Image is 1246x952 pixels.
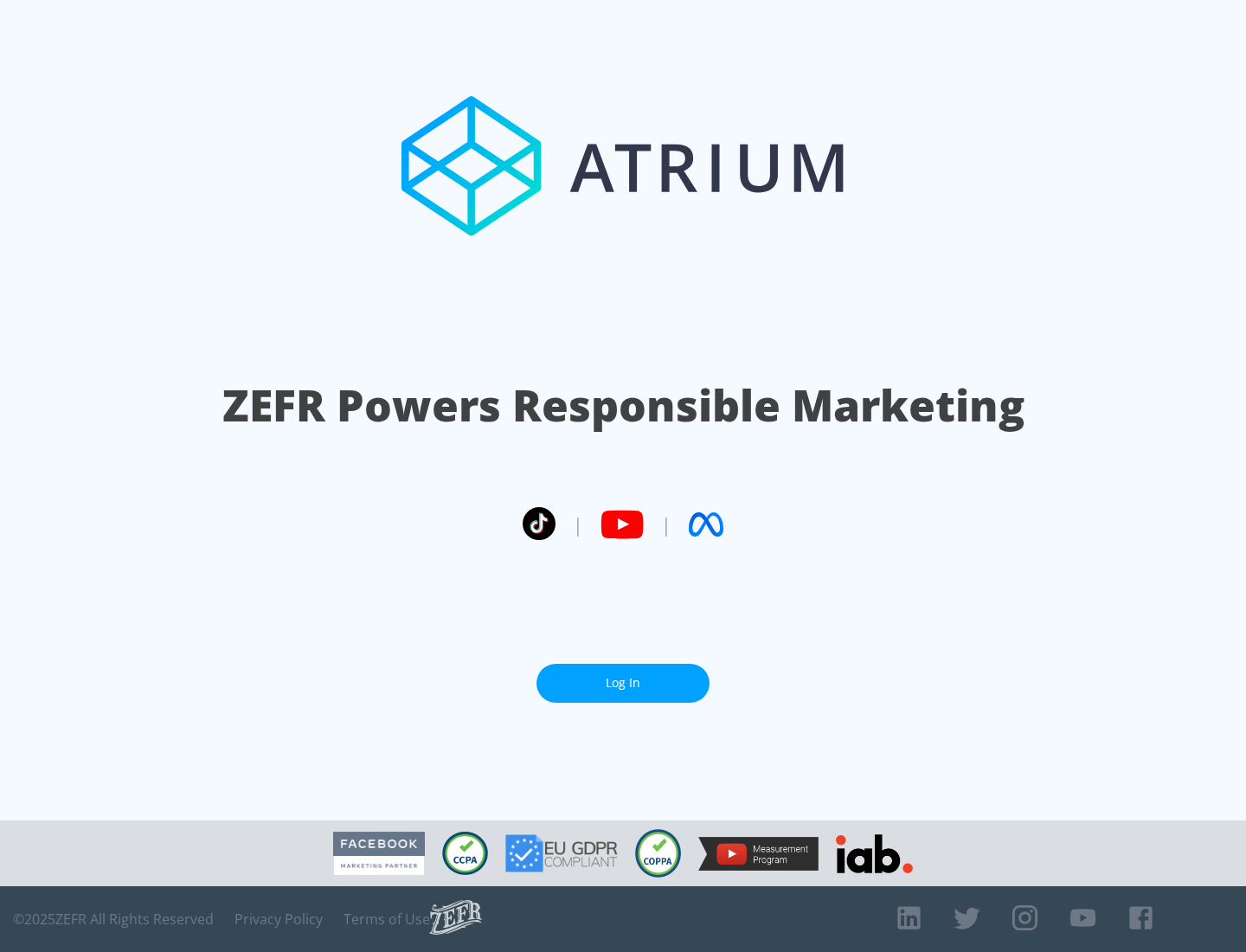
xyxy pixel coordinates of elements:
img: Facebook Marketing Partner [333,832,425,876]
span: © 2025 ZEFR All Rights Reserved [13,910,214,928]
img: IAB [836,834,913,873]
a: Privacy Policy [234,910,323,928]
img: YouTube Measurement Program [698,837,819,871]
a: Terms of Use [344,910,430,928]
span: | [661,511,671,537]
img: CCPA Compliant [442,832,488,875]
h1: ZEFR Powers Responsible Marketing [222,376,1024,435]
span: | [573,511,583,537]
a: Log In [536,664,710,703]
img: COPPA Compliant [635,829,681,878]
img: GDPR Compliant [505,834,618,872]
